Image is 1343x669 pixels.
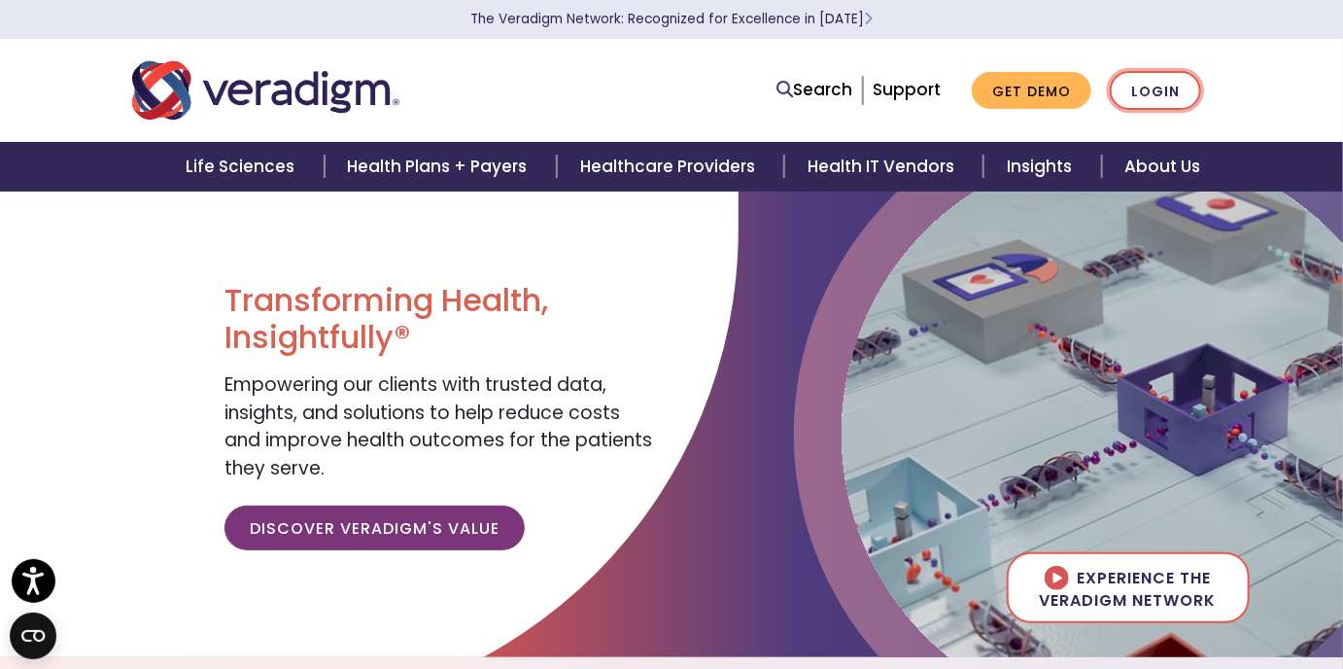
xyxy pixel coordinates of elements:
[557,142,784,192] a: Healthcare Providers
[864,10,873,28] span: Learn More
[325,142,557,192] a: Health Plans + Payers
[224,506,525,550] a: Discover Veradigm's Value
[1102,142,1224,192] a: About Us
[972,72,1091,110] a: Get Demo
[132,58,399,123] img: Veradigm logo
[10,613,56,659] button: Open CMP widget
[784,142,983,192] a: Health IT Vendors
[776,77,852,103] a: Search
[470,10,873,28] a: The Veradigm Network: Recognized for Excellence in [DATE]Learn More
[224,371,652,481] span: Empowering our clients with trusted data, insights, and solutions to help reduce costs and improv...
[1110,71,1201,111] a: Login
[162,142,324,192] a: Life Sciences
[224,282,657,357] h1: Transforming Health, Insightfully®
[873,78,941,101] a: Support
[983,142,1101,192] a: Insights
